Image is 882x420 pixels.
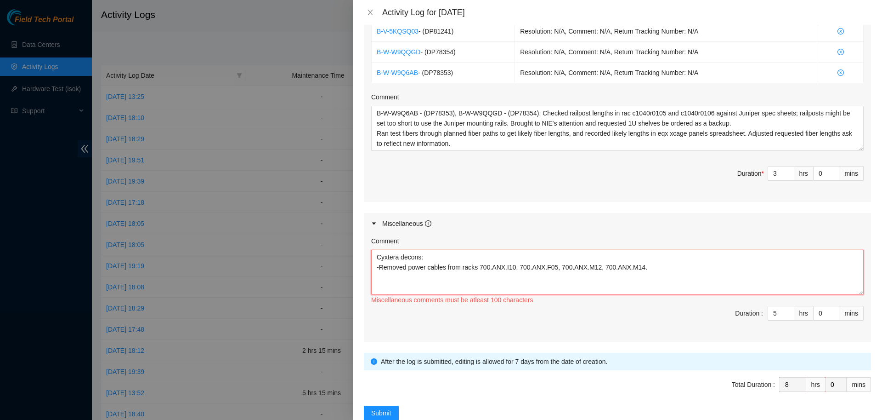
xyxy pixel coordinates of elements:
[371,236,399,246] label: Comment
[823,28,858,35] span: close-circle
[823,49,858,55] span: close-circle
[425,220,431,227] span: info-circle
[364,8,377,17] button: Close
[382,7,871,17] div: Activity Log for [DATE]
[371,408,391,418] span: Submit
[377,69,418,76] a: B-W-W9Q6AB
[794,306,814,321] div: hrs
[847,377,871,392] div: mins
[418,69,453,76] span: - ( DP78353 )
[371,295,864,305] div: Miscellaneous comments must be atleast 100 characters
[823,69,858,76] span: close-circle
[371,106,864,151] textarea: Comment
[794,166,814,181] div: hrs
[735,308,763,318] div: Duration :
[382,219,431,229] div: Miscellaneous
[371,250,864,295] textarea: Comment
[839,166,864,181] div: mins
[381,357,864,367] div: After the log is submitted, editing is allowed for 7 days from the date of creation.
[515,21,818,42] td: Resolution: N/A, Comment: N/A, Return Tracking Number: N/A
[377,48,420,56] a: B-W-W9QQGD
[515,42,818,63] td: Resolution: N/A, Comment: N/A, Return Tracking Number: N/A
[515,63,818,83] td: Resolution: N/A, Comment: N/A, Return Tracking Number: N/A
[371,221,377,226] span: caret-right
[371,358,377,365] span: info-circle
[377,28,418,35] a: B-V-5KQSQ03
[732,380,775,390] div: Total Duration :
[839,306,864,321] div: mins
[367,9,374,16] span: close
[737,168,764,178] div: Duration
[418,28,453,35] span: - ( DP81241 )
[420,48,455,56] span: - ( DP78354 )
[806,377,825,392] div: hrs
[371,92,399,102] label: Comment
[364,213,871,234] div: Miscellaneous info-circle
